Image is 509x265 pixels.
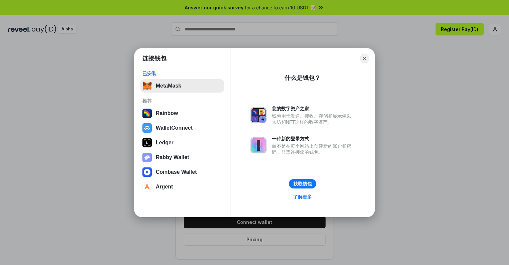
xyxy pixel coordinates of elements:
div: WalletConnect [156,125,193,131]
button: Coinbase Wallet [140,165,224,179]
img: svg+xml,%3Csvg%20width%3D%2228%22%20height%3D%2228%22%20viewBox%3D%220%200%2028%2028%22%20fill%3D... [142,182,152,191]
img: svg+xml,%3Csvg%20fill%3D%22none%22%20height%3D%2233%22%20viewBox%3D%220%200%2035%2033%22%20width%... [142,81,152,91]
button: Rabby Wallet [140,151,224,164]
img: svg+xml,%3Csvg%20xmlns%3D%22http%3A%2F%2Fwww.w3.org%2F2000%2Fsvg%22%20width%3D%2228%22%20height%3... [142,138,152,147]
div: 您的数字资产之家 [272,106,355,112]
button: Ledger [140,136,224,149]
div: Ledger [156,140,173,146]
img: svg+xml,%3Csvg%20xmlns%3D%22http%3A%2F%2Fwww.w3.org%2F2000%2Fsvg%22%20fill%3D%22none%22%20viewBox... [250,107,267,123]
img: svg+xml,%3Csvg%20width%3D%22120%22%20height%3D%22120%22%20viewBox%3D%220%200%20120%20120%22%20fil... [142,109,152,118]
div: 什么是钱包？ [285,74,321,82]
img: svg+xml,%3Csvg%20width%3D%2228%22%20height%3D%2228%22%20viewBox%3D%220%200%2028%2028%22%20fill%3D... [142,167,152,177]
div: Argent [156,184,173,190]
div: 已安装 [142,71,222,77]
button: Rainbow [140,107,224,120]
button: WalletConnect [140,121,224,135]
div: 一种新的登录方式 [272,136,355,142]
div: MetaMask [156,83,181,89]
div: 了解更多 [293,194,312,200]
button: MetaMask [140,79,224,93]
div: Rabby Wallet [156,154,189,160]
button: Argent [140,180,224,193]
h1: 连接钱包 [142,54,166,62]
div: 推荐 [142,98,222,104]
a: 了解更多 [289,192,316,201]
div: 而不是在每个网站上创建新的账户和密码，只需连接您的钱包。 [272,143,355,155]
button: Close [360,54,369,63]
div: Rainbow [156,110,178,116]
div: 钱包用于发送、接收、存储和显示像以太坊和NFT这样的数字资产。 [272,113,355,125]
img: svg+xml,%3Csvg%20width%3D%2228%22%20height%3D%2228%22%20viewBox%3D%220%200%2028%2028%22%20fill%3D... [142,123,152,133]
div: 获取钱包 [293,181,312,187]
div: Coinbase Wallet [156,169,197,175]
button: 获取钱包 [289,179,316,188]
img: svg+xml,%3Csvg%20xmlns%3D%22http%3A%2F%2Fwww.w3.org%2F2000%2Fsvg%22%20fill%3D%22none%22%20viewBox... [250,137,267,153]
img: svg+xml,%3Csvg%20xmlns%3D%22http%3A%2F%2Fwww.w3.org%2F2000%2Fsvg%22%20fill%3D%22none%22%20viewBox... [142,153,152,162]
